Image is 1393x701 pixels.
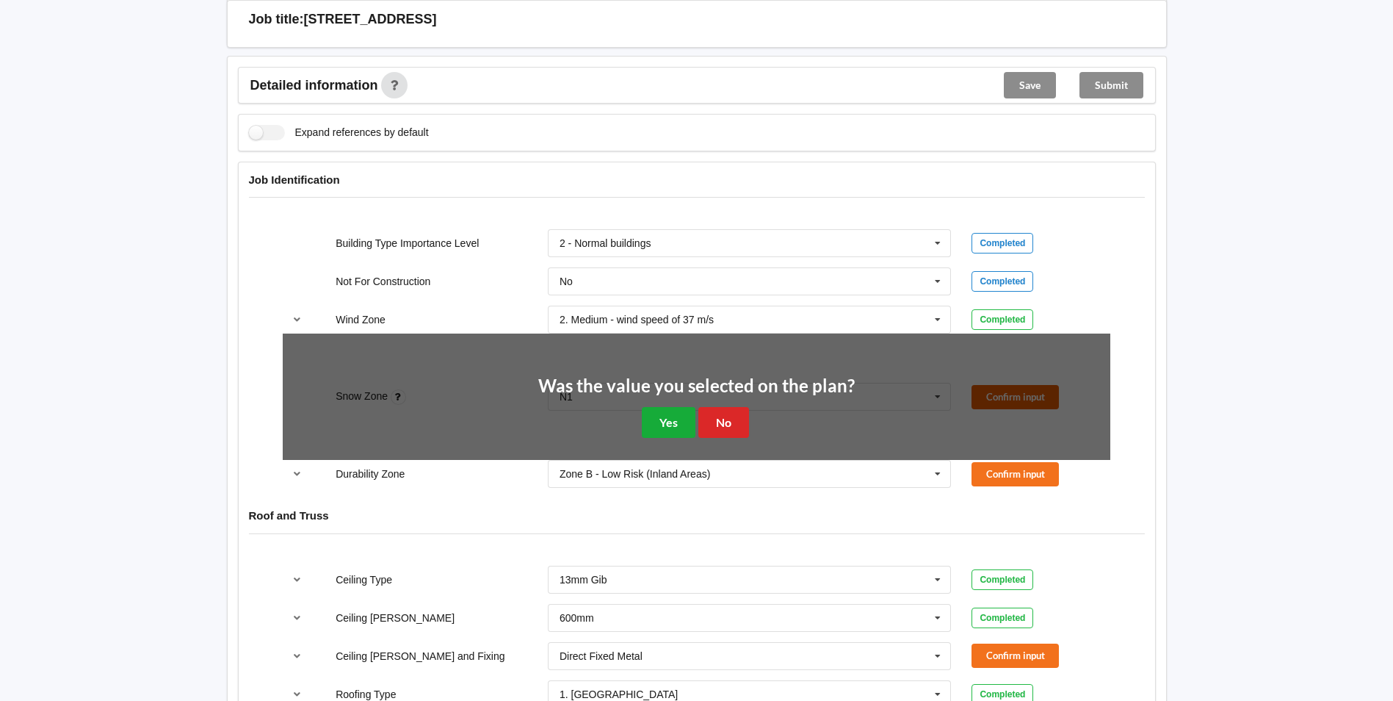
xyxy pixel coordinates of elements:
[283,567,311,593] button: reference-toggle
[560,575,607,585] div: 13mm Gib
[972,309,1033,330] div: Completed
[336,612,455,624] label: Ceiling [PERSON_NAME]
[972,462,1059,486] button: Confirm input
[336,314,386,326] label: Wind Zone
[283,643,311,669] button: reference-toggle
[336,689,396,700] label: Roofing Type
[336,237,479,249] label: Building Type Importance Level
[249,11,304,28] h3: Job title:
[560,238,651,248] div: 2 - Normal buildings
[560,689,678,700] div: 1. [GEOGRAPHIC_DATA]
[283,605,311,631] button: reference-toggle
[972,644,1059,668] button: Confirm input
[972,271,1033,292] div: Completed
[249,125,429,140] label: Expand references by default
[336,650,504,662] label: Ceiling [PERSON_NAME] and Fixing
[250,79,378,92] span: Detailed information
[642,407,695,437] button: Yes
[336,574,392,586] label: Ceiling Type
[560,651,643,661] div: Direct Fixed Metal
[972,233,1033,254] div: Completed
[304,11,437,28] h3: [STREET_ADDRESS]
[560,469,710,479] div: Zone B - Low Risk (Inland Areas)
[560,314,714,325] div: 2. Medium - wind speed of 37 m/s
[336,276,430,287] label: Not For Construction
[249,508,1145,522] h4: Roof and Truss
[698,407,749,437] button: No
[538,375,855,398] h2: Was the value you selected on the plan?
[972,608,1033,628] div: Completed
[249,173,1145,187] h4: Job Identification
[283,461,311,487] button: reference-toggle
[336,468,405,480] label: Durability Zone
[560,613,594,623] div: 600mm
[283,306,311,333] button: reference-toggle
[560,276,573,287] div: No
[972,569,1033,590] div: Completed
